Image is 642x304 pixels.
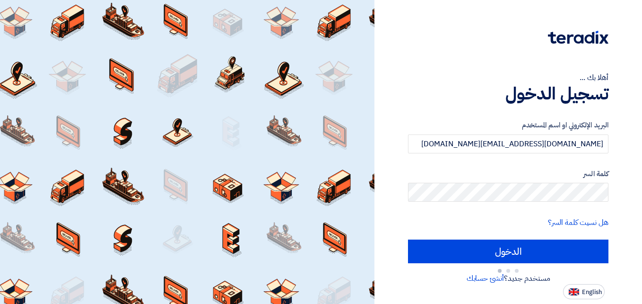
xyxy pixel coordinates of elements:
label: كلمة السر [408,169,608,179]
h1: تسجيل الدخول [408,83,608,104]
input: الدخول [408,240,608,263]
button: English [563,284,605,299]
label: البريد الإلكتروني او اسم المستخدم [408,120,608,131]
img: Teradix logo [548,31,608,44]
div: أهلا بك ... [408,72,608,83]
div: مستخدم جديد؟ [408,273,608,284]
span: English [582,289,602,295]
a: هل نسيت كلمة السر؟ [548,217,608,228]
img: en-US.png [569,288,579,295]
input: أدخل بريد العمل الإلكتروني او اسم المستخدم الخاص بك ... [408,134,608,153]
a: أنشئ حسابك [467,273,504,284]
